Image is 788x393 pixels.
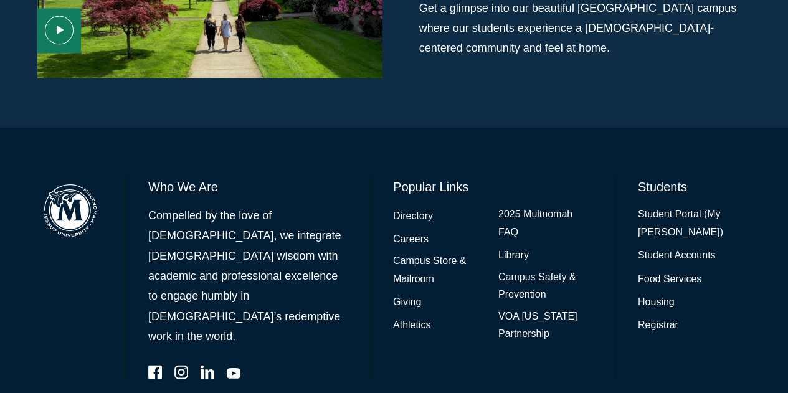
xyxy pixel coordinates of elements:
[148,178,348,195] h6: Who We Are
[174,365,188,379] a: Instagram
[37,178,103,243] img: Multnomah Campus of Jessup University logo
[227,365,240,379] a: YouTube
[393,316,430,334] a: Athletics
[393,230,429,248] a: Careers
[393,252,487,288] a: Campus Store & Mailroom
[638,316,678,334] a: Registrar
[498,205,592,241] a: 2025 Multnomah FAQ
[201,365,214,379] a: LinkedIn
[638,270,701,288] a: Food Services
[498,307,592,343] a: VOA [US_STATE] Partnership
[148,205,348,346] p: Compelled by the love of [DEMOGRAPHIC_DATA], we integrate [DEMOGRAPHIC_DATA] wisdom with academic...
[638,178,751,195] h6: Students
[393,178,592,195] h6: Popular Links
[638,293,675,311] a: Housing
[393,293,421,311] a: Giving
[393,207,433,225] a: Directory
[498,268,592,304] a: Campus Safety & Prevention
[638,205,751,241] a: Student Portal (My [PERSON_NAME])
[638,246,716,264] a: Student Accounts
[498,246,529,264] a: Library
[148,365,162,379] a: Facebook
